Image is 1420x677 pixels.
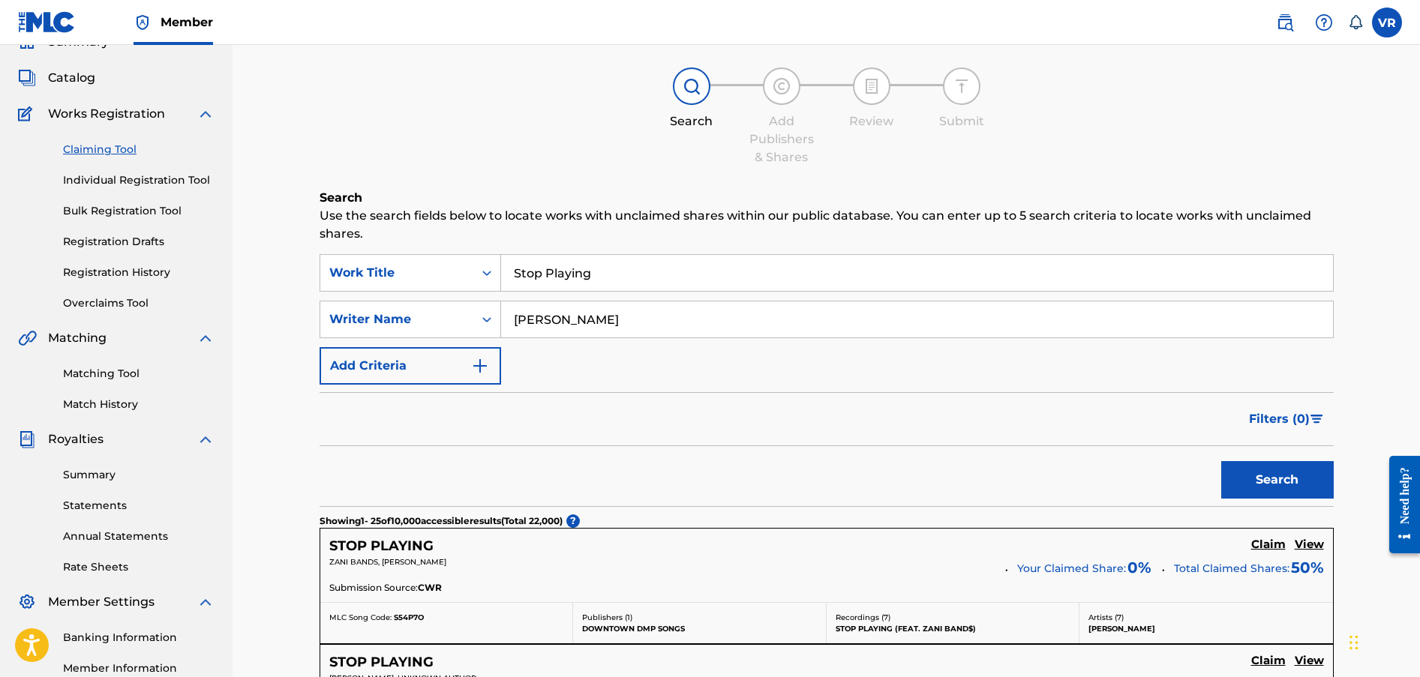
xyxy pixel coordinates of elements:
[134,13,152,31] img: Top Rightsholder
[1240,400,1334,438] button: Filters (0)
[1295,654,1324,668] h5: View
[953,77,971,95] img: step indicator icon for Submit
[18,329,37,347] img: Matching
[63,559,215,575] a: Rate Sheets
[197,430,215,448] img: expand
[1372,7,1402,37] div: User Menu
[924,112,999,130] div: Submit
[63,630,215,646] a: Banking Information
[18,430,36,448] img: Royalties
[1249,410,1310,428] span: Filters ( 0 )
[48,105,165,123] span: Works Registration
[744,112,819,166] div: Add Publishers & Shares
[320,254,1334,506] form: Search Form
[1295,538,1324,552] h5: View
[18,33,109,51] a: SummarySummary
[48,593,155,611] span: Member Settings
[1251,654,1286,668] h5: Claim
[418,581,442,595] span: CWR
[63,529,215,544] a: Annual Statements
[18,593,36,611] img: Member Settings
[329,264,464,282] div: Work Title
[48,329,107,347] span: Matching
[1315,13,1333,31] img: help
[1295,654,1324,670] a: View
[18,105,38,123] img: Works Registration
[1378,445,1420,565] iframe: Resource Center
[1174,562,1289,575] span: Total Claimed Shares:
[654,112,729,130] div: Search
[1345,605,1420,677] iframe: Chat Widget
[63,295,215,311] a: Overclaims Tool
[48,69,95,87] span: Catalog
[197,593,215,611] img: expand
[1349,620,1358,665] div: Drag
[63,397,215,412] a: Match History
[1017,561,1126,577] span: Your Claimed Share:
[63,203,215,219] a: Bulk Registration Tool
[320,347,501,385] button: Add Criteria
[197,329,215,347] img: expand
[329,538,434,555] h5: STOP PLAYING
[773,77,791,95] img: step indicator icon for Add Publishers & Shares
[320,189,1334,207] h6: Search
[18,11,76,33] img: MLC Logo
[329,557,446,567] span: ZANI BANDS, [PERSON_NAME]
[329,654,434,671] h5: STOP PLAYING
[1127,556,1151,579] span: 0 %
[320,514,563,528] p: Showing 1 - 25 of 10,000 accessible results (Total 22,000 )
[63,467,215,483] a: Summary
[48,430,104,448] span: Royalties
[1310,415,1323,424] img: filter
[197,105,215,123] img: expand
[1088,623,1324,634] p: [PERSON_NAME]
[1348,15,1363,30] div: Notifications
[1291,556,1324,579] span: 50 %
[582,612,817,623] p: Publishers ( 1 )
[836,612,1070,623] p: Recordings ( 7 )
[834,112,909,130] div: Review
[63,265,215,280] a: Registration History
[63,172,215,188] a: Individual Registration Tool
[329,310,464,328] div: Writer Name
[63,661,215,676] a: Member Information
[1251,538,1286,552] h5: Claim
[1276,13,1294,31] img: search
[1221,461,1334,499] button: Search
[566,514,580,528] span: ?
[683,77,701,95] img: step indicator icon for Search
[329,581,418,595] span: Submission Source:
[582,623,817,634] p: DOWNTOWN DMP SONGS
[836,623,1070,634] p: STOP PLAYING (FEAT. ZANI BAND$)
[1309,7,1339,37] div: Help
[63,498,215,514] a: Statements
[394,613,424,622] span: S54P7O
[161,13,213,31] span: Member
[320,207,1334,243] p: Use the search fields below to locate works with unclaimed shares within our public database. You...
[18,69,36,87] img: Catalog
[63,234,215,250] a: Registration Drafts
[18,69,95,87] a: CatalogCatalog
[1270,7,1300,37] a: Public Search
[1295,538,1324,554] a: View
[863,77,881,95] img: step indicator icon for Review
[63,142,215,157] a: Claiming Tool
[329,613,392,622] span: MLC Song Code:
[1088,612,1324,623] p: Artists ( 7 )
[471,357,489,375] img: 9d2ae6d4665cec9f34b9.svg
[63,366,215,382] a: Matching Tool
